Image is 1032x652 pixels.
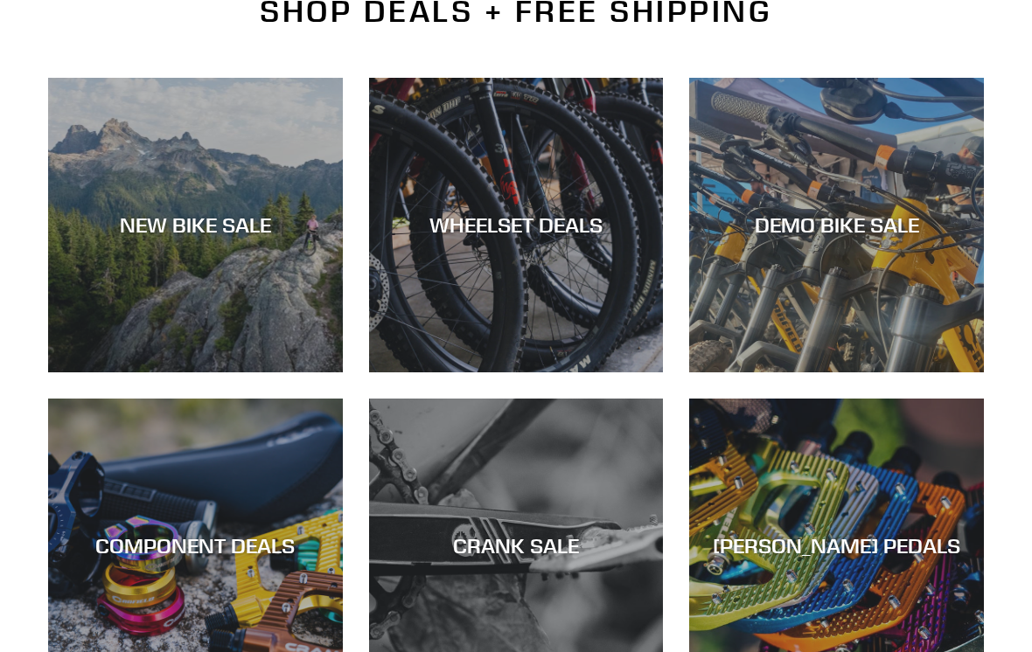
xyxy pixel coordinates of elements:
[689,212,984,238] div: DEMO BIKE SALE
[689,78,984,372] a: DEMO BIKE SALE
[48,78,343,372] a: NEW BIKE SALE
[369,212,664,238] div: WHEELSET DEALS
[48,533,343,558] div: COMPONENT DEALS
[369,533,664,558] div: CRANK SALE
[48,212,343,238] div: NEW BIKE SALE
[369,78,664,372] a: WHEELSET DEALS
[689,533,984,558] div: [PERSON_NAME] PEDALS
